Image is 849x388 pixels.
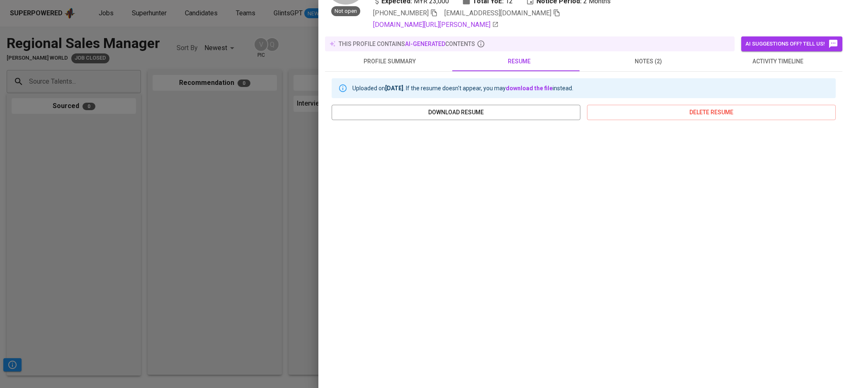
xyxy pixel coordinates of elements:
[589,56,708,67] span: notes (2)
[741,36,842,51] button: AI suggestions off? Tell us!
[405,41,445,47] span: AI-generated
[338,107,574,118] span: download resume
[373,9,429,17] span: [PHONE_NUMBER]
[587,105,836,120] button: delete resume
[745,39,838,49] span: AI suggestions off? Tell us!
[332,105,580,120] button: download resume
[339,40,475,48] p: this profile contains contents
[332,127,836,375] iframe: 946073a30f19350e8e24c4eeb78432e9.pdf
[385,85,403,92] b: [DATE]
[459,56,579,67] span: resume
[373,20,499,30] a: [DOMAIN_NAME][URL][PERSON_NAME]
[506,85,553,92] a: download the file
[718,56,837,67] span: activity timeline
[352,81,573,96] div: Uploaded on . If the resume doesn't appear, you may instead.
[330,56,449,67] span: profile summary
[331,7,360,15] span: Not open
[594,107,829,118] span: delete resume
[444,9,551,17] span: [EMAIL_ADDRESS][DOMAIN_NAME]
